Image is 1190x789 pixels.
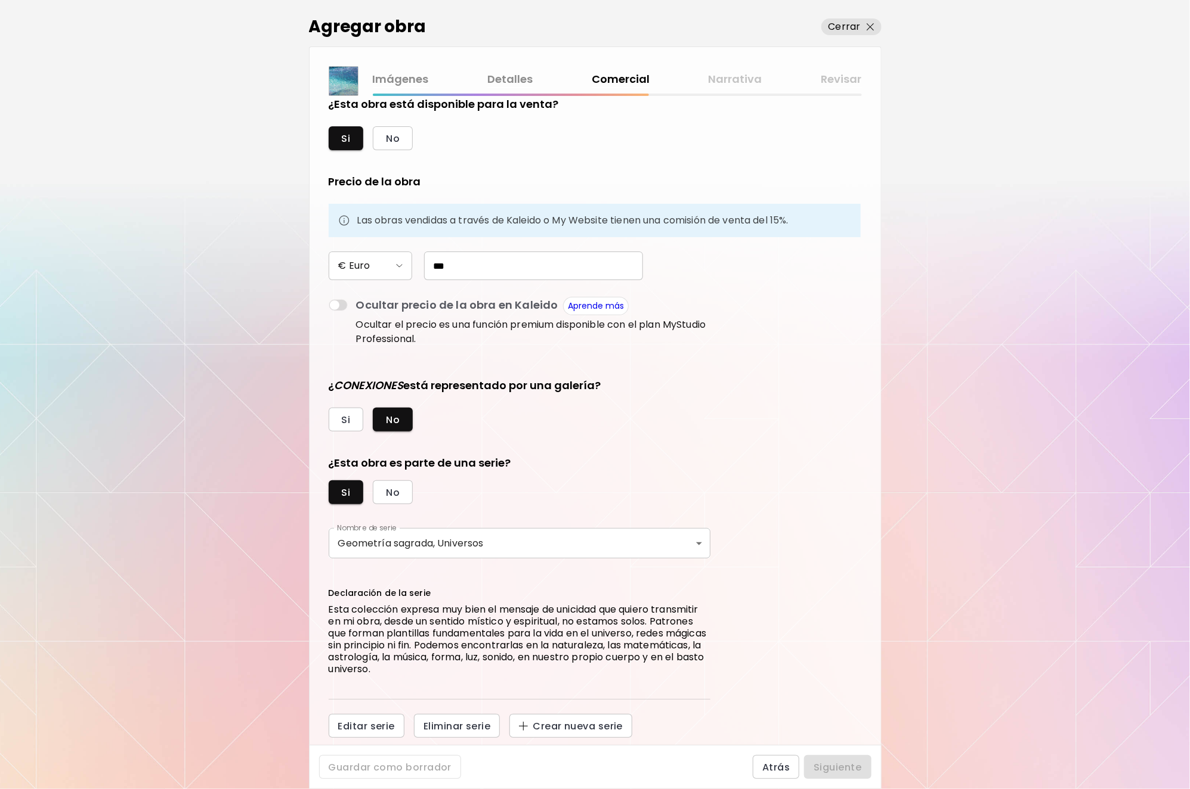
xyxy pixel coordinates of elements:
button: No [373,408,413,431]
span: No [386,486,400,499]
a: Imágenes [373,71,429,88]
p: Las obras vendidas a través de Kaleido o My Website tienen una comisión de venta del 15%. [357,213,789,228]
span: Si [342,486,351,499]
div: Geometría sagrada, Universos [329,528,710,558]
button: +Crear nueva serie [509,714,632,738]
span: Eliminar serie [424,720,490,732]
span: Editar serie [338,720,395,732]
a: Aprende más [568,300,625,312]
button: Si [329,408,364,431]
span: Atrás [762,761,790,774]
span: Crear nueva serie [519,720,623,732]
span: No [386,414,400,426]
button: Si [329,126,364,150]
h5: Precio de la obra [329,174,421,190]
h5: ¿Esta obra está disponible para la venta? [329,97,559,112]
span: Si [342,414,351,426]
button: No [373,480,413,504]
button: No [373,126,413,150]
p: Ocultar el precio es una función premium disponible con el plan MyStudio Professional. [356,318,710,346]
img: + [519,722,528,731]
img: info [338,215,350,226]
h6: Declaración de la serie [329,587,710,599]
h6: € Euro [338,259,370,273]
span: No [386,132,400,145]
button: € Euro [329,251,412,280]
button: Eliminar serie [414,714,500,738]
a: Detalles [487,71,533,88]
p: Geometría sagrada, Universos [338,538,701,549]
button: Si [329,480,364,504]
img: thumbnail [329,67,358,95]
h5: ¿ está representado por una galería? [329,378,601,393]
p: Esta colección expresa muy bien el mensaje de unicidad que quiero transmitir en mi obra, desde un... [329,604,710,675]
p: Ocultar precio de la obra en Kaleido [356,297,558,315]
button: Atrás [753,755,799,779]
button: Editar serie [329,714,405,738]
span: Si [342,132,351,145]
i: CONEXIONES [335,378,404,393]
h5: ¿Esta obra es parte de una serie? [329,455,710,471]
